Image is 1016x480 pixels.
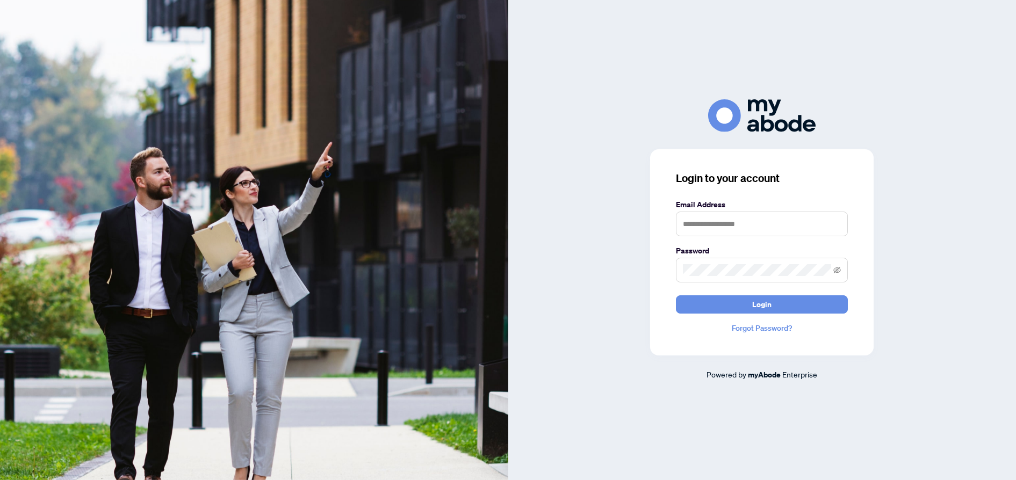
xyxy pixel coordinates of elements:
[676,171,848,186] h3: Login to your account
[676,245,848,257] label: Password
[676,199,848,210] label: Email Address
[676,322,848,334] a: Forgot Password?
[782,369,817,379] span: Enterprise
[708,99,816,132] img: ma-logo
[676,295,848,314] button: Login
[833,266,841,274] span: eye-invisible
[748,369,781,381] a: myAbode
[752,296,772,313] span: Login
[707,369,746,379] span: Powered by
